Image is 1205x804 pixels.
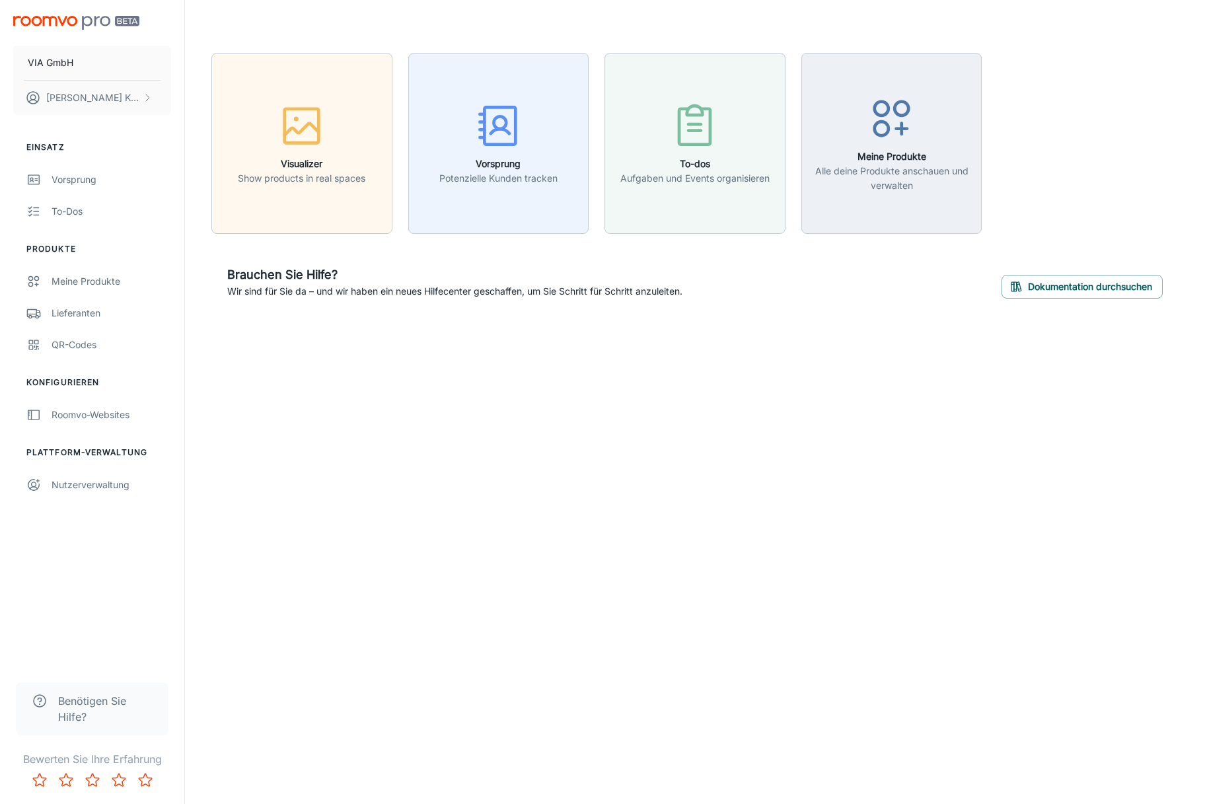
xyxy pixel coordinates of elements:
h6: To-dos [620,157,770,171]
button: VisualizerShow products in real spaces [211,53,392,234]
button: Dokumentation durchsuchen [1002,275,1163,299]
div: Lieferanten [52,306,171,320]
p: Aufgaben und Events organisieren [620,171,770,186]
a: Meine ProdukteAlle deine Produkte anschauen und verwalten [801,135,982,149]
a: To-dosAufgaben und Events organisieren [604,135,785,149]
a: VorsprungPotenzielle Kunden tracken [408,135,589,149]
p: Alle deine Produkte anschauen und verwalten [810,164,974,193]
h6: Meine Produkte [810,149,974,164]
button: VorsprungPotenzielle Kunden tracken [408,53,589,234]
p: VIA GmbH [28,55,73,70]
p: Show products in real spaces [238,171,365,186]
a: Dokumentation durchsuchen [1002,279,1163,292]
p: [PERSON_NAME] Kaschl [46,91,139,105]
h6: Visualizer [238,157,365,171]
button: To-dosAufgaben und Events organisieren [604,53,785,234]
h6: Brauchen Sie Hilfe? [227,266,682,284]
div: Vorsprung [52,172,171,187]
img: Roomvo PRO Beta [13,16,139,30]
div: QR-Codes [52,338,171,352]
button: Meine ProdukteAlle deine Produkte anschauen und verwalten [801,53,982,234]
p: Potenzielle Kunden tracken [439,171,558,186]
p: Wir sind für Sie da – und wir haben ein neues Hilfecenter geschaffen, um Sie Schritt für Schritt ... [227,284,682,299]
button: VIA GmbH [13,46,171,80]
div: To-dos [52,204,171,219]
h6: Vorsprung [439,157,558,171]
button: [PERSON_NAME] Kaschl [13,81,171,115]
div: Meine Produkte [52,274,171,289]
